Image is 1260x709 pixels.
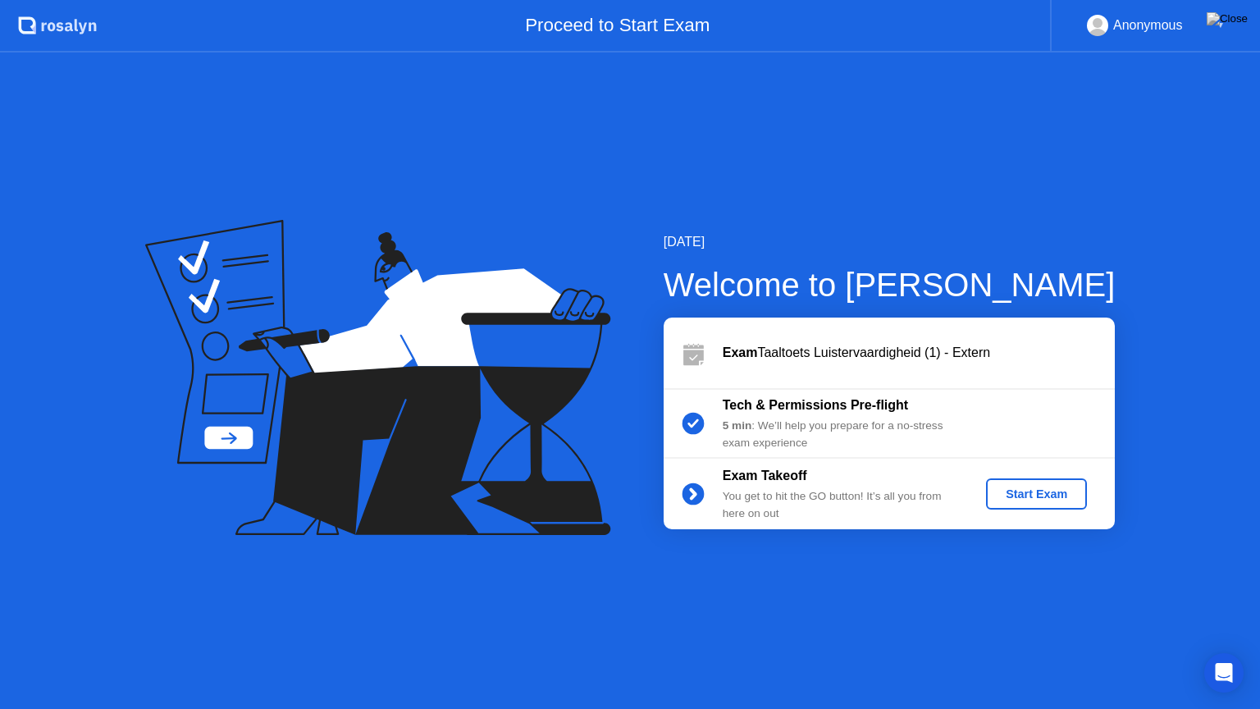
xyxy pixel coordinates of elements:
div: Start Exam [993,487,1080,501]
b: Exam Takeoff [723,469,807,483]
div: You get to hit the GO button! It’s all you from here on out [723,488,959,522]
b: Tech & Permissions Pre-flight [723,398,908,412]
div: Open Intercom Messenger [1204,653,1244,693]
img: Close [1207,12,1248,25]
div: : We’ll help you prepare for a no-stress exam experience [723,418,959,451]
div: [DATE] [664,232,1116,252]
div: Anonymous [1113,15,1183,36]
b: Exam [723,345,758,359]
b: 5 min [723,419,752,432]
button: Start Exam [986,478,1087,510]
div: Taaltoets Luistervaardigheid (1) - Extern [723,343,1115,363]
div: Welcome to [PERSON_NAME] [664,260,1116,309]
